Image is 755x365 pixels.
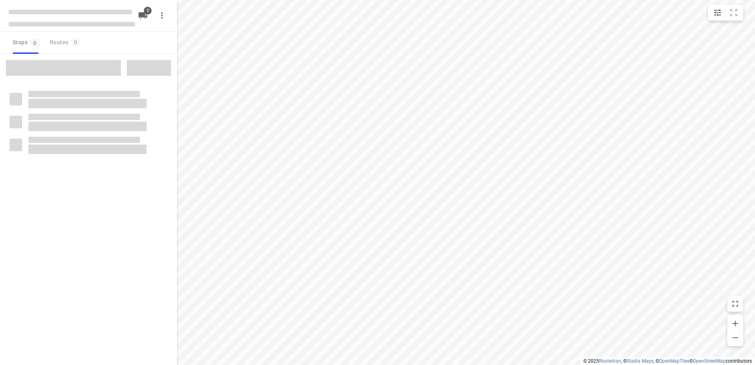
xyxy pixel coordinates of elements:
[693,358,726,364] a: OpenStreetMap
[583,358,752,364] li: © 2025 , © , © © contributors
[627,358,654,364] a: Stadia Maps
[599,358,621,364] a: Routetitan
[710,5,725,21] button: Map settings
[708,5,743,21] div: small contained button group
[659,358,689,364] a: OpenMapTiles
